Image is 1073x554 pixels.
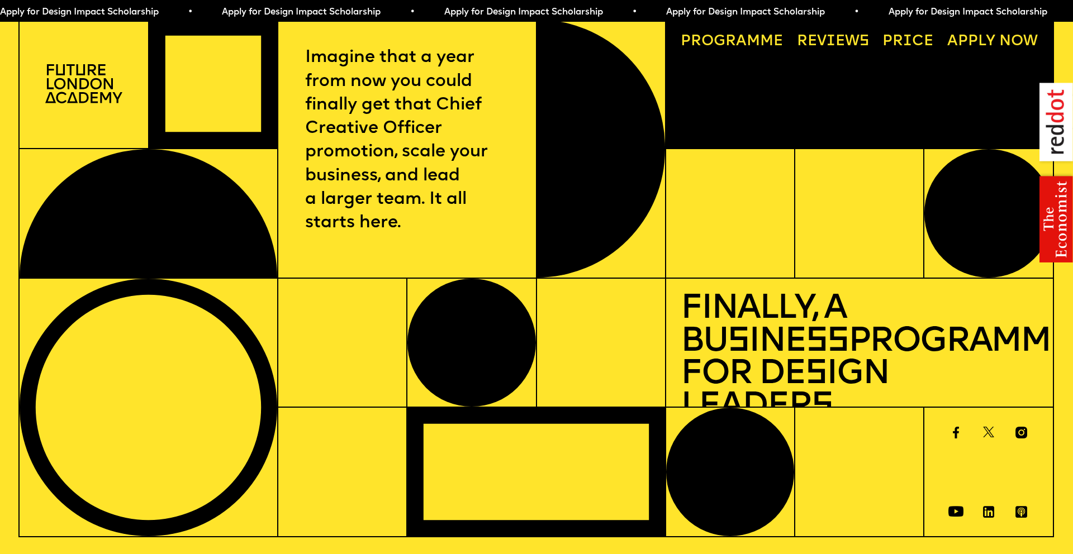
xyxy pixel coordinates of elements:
[410,8,415,17] span: •
[736,34,747,49] span: a
[681,293,1038,424] h1: Finally, a Bu ine Programme for De ign Leader
[805,357,827,391] span: s
[790,27,877,57] a: Reviews
[854,8,859,17] span: •
[875,27,941,57] a: Price
[632,8,637,17] span: •
[806,325,848,359] span: ss
[947,34,958,49] span: A
[188,8,193,17] span: •
[673,27,791,57] a: Programme
[728,325,749,359] span: s
[940,27,1046,57] a: Apply now
[811,390,833,424] span: s
[305,46,509,235] p: Imagine that a year from now you could finally get that Chief Creative Officer promotion, scale y...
